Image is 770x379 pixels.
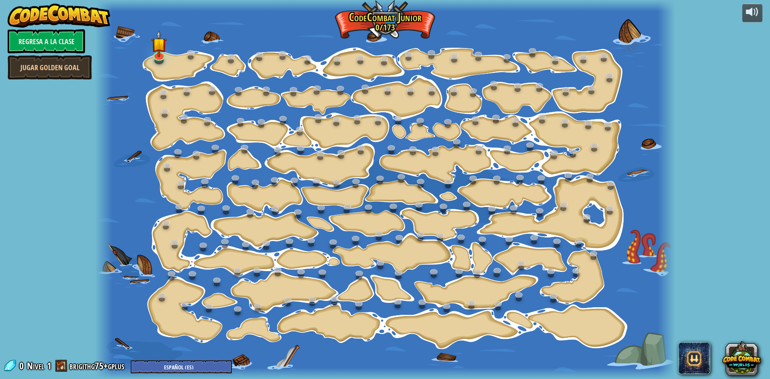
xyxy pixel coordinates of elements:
[742,4,762,22] button: Ajustar volúmen
[69,359,127,372] a: brigithg75+gplus
[19,359,26,372] span: 0
[27,359,44,373] span: Nivel
[151,30,167,57] img: level-banner-started.png
[8,29,85,53] a: Regresa a la clase
[8,55,92,79] a: Jugar Golden Goal
[47,359,51,372] span: 1
[8,4,110,28] img: CodeCombat - Learn how to code by playing a game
